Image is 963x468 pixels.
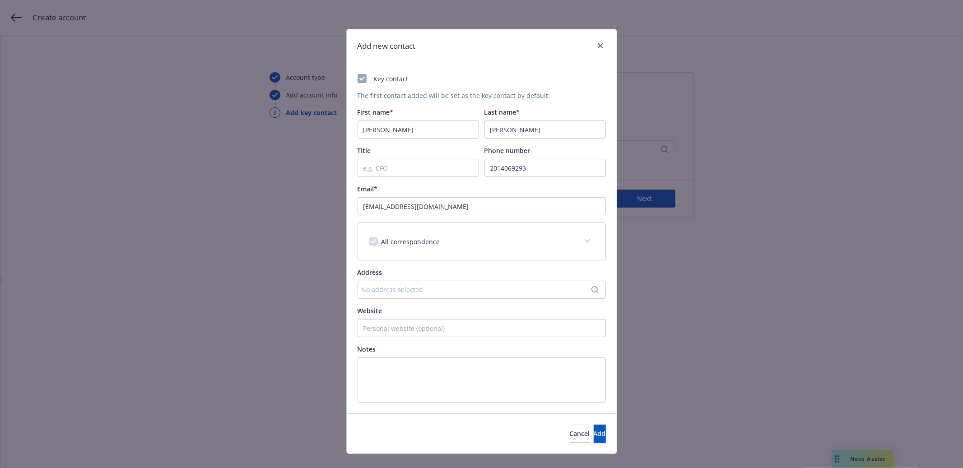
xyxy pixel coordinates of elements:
[358,319,606,337] input: Personal website (optional)
[484,120,606,139] input: Last Name
[358,281,606,299] button: No address selected
[594,425,606,443] button: Add
[358,345,376,353] span: Notes
[358,223,605,260] div: All correspondence
[570,425,590,443] button: Cancel
[595,40,606,51] a: close
[358,108,394,116] span: First name*
[594,429,606,438] span: Add
[484,159,606,177] input: (xxx) xxx-xxx
[358,268,382,277] span: Address
[484,146,530,155] span: Phone number
[358,120,479,139] input: First Name
[358,159,479,177] input: e.g. CFO
[358,185,378,193] span: Email*
[484,108,520,116] span: Last name*
[358,40,416,52] h1: Add new contact
[358,74,606,83] div: Key contact
[570,429,590,438] span: Cancel
[358,306,382,315] span: Website
[362,285,593,294] div: No address selected
[358,197,606,215] input: example@email.com
[358,91,606,100] div: The first contact added will be set as the key contact by default.
[591,286,599,293] svg: Search
[381,237,440,246] span: All correspondence
[358,146,371,155] span: Title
